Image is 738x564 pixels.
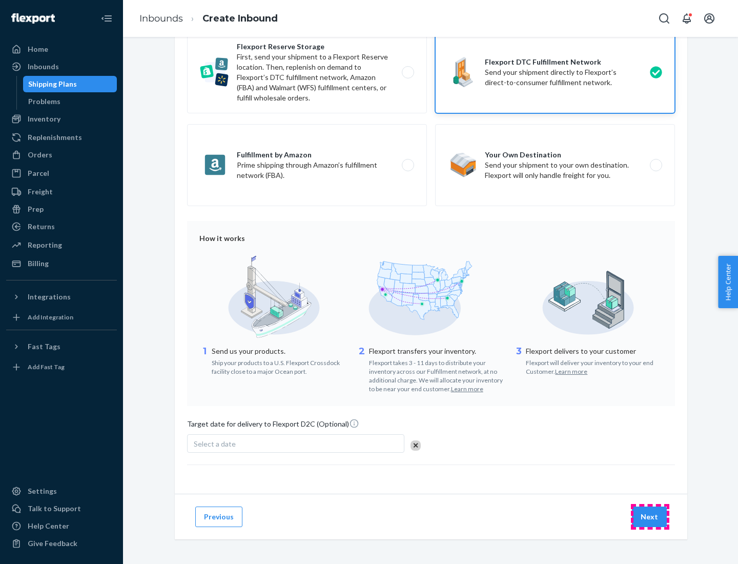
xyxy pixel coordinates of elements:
[676,8,697,29] button: Open notifications
[369,346,506,356] p: Flexport transfers your inventory.
[28,150,52,160] div: Orders
[6,41,117,57] a: Home
[28,240,62,250] div: Reporting
[6,483,117,499] a: Settings
[632,507,667,527] button: Next
[526,356,663,376] div: Flexport will deliver your inventory to your end Customer.
[6,359,117,375] a: Add Fast Tag
[187,418,359,433] span: Target date for delivery to Flexport D2C (Optional)
[28,486,57,496] div: Settings
[28,221,55,232] div: Returns
[199,345,210,376] div: 1
[6,218,117,235] a: Returns
[131,4,286,34] ol: breadcrumbs
[23,76,117,92] a: Shipping Plans
[139,13,183,24] a: Inbounds
[195,507,242,527] button: Previous
[28,521,69,531] div: Help Center
[212,346,348,356] p: Send us your products.
[654,8,674,29] button: Open Search Box
[6,518,117,534] a: Help Center
[6,147,117,163] a: Orders
[28,292,71,302] div: Integrations
[23,93,117,110] a: Problems
[6,535,117,552] button: Give Feedback
[28,44,48,54] div: Home
[6,165,117,182] a: Parcel
[6,129,117,146] a: Replenishments
[202,13,278,24] a: Create Inbound
[451,385,483,393] button: Learn more
[28,538,77,549] div: Give Feedback
[6,255,117,272] a: Billing
[212,356,348,376] div: Ship your products to a U.S. Flexport Crossdock facility close to a major Ocean port.
[6,111,117,127] a: Inventory
[28,313,73,321] div: Add Integration
[28,362,65,371] div: Add Fast Tag
[28,79,77,89] div: Shipping Plans
[357,345,367,394] div: 2
[28,204,44,214] div: Prep
[6,338,117,355] button: Fast Tags
[28,187,53,197] div: Freight
[514,345,524,376] div: 3
[28,132,82,143] div: Replenishments
[28,341,60,352] div: Fast Tags
[11,13,55,24] img: Flexport logo
[199,233,663,244] div: How it works
[699,8,720,29] button: Open account menu
[28,258,49,269] div: Billing
[28,114,60,124] div: Inventory
[369,356,506,394] div: Flexport takes 3 - 11 days to distribute your inventory across our Fulfillment network, at no add...
[96,8,117,29] button: Close Navigation
[6,58,117,75] a: Inbounds
[555,367,587,376] button: Learn more
[6,237,117,253] a: Reporting
[28,96,60,107] div: Problems
[6,184,117,200] a: Freight
[28,503,81,514] div: Talk to Support
[6,500,117,517] a: Talk to Support
[28,168,49,178] div: Parcel
[6,309,117,326] a: Add Integration
[526,346,663,356] p: Flexport delivers to your customer
[718,256,738,308] button: Help Center
[6,289,117,305] button: Integrations
[28,62,59,72] div: Inbounds
[6,201,117,217] a: Prep
[194,439,236,448] span: Select a date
